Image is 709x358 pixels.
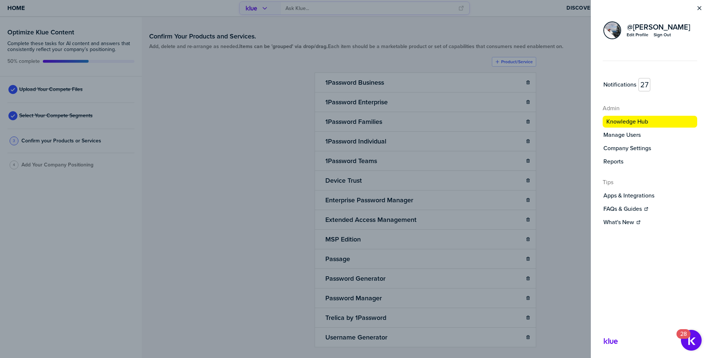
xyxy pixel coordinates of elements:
label: Company Settings [603,145,651,152]
a: Edit Profile [626,31,649,38]
a: Notifications27 [603,77,697,92]
button: Reports [603,157,697,166]
button: Sign Out [653,31,671,38]
button: Knowledge Hub [603,116,697,128]
span: @ [PERSON_NAME] [627,23,690,31]
div: Edit Profile [627,32,648,38]
a: Manage Users [603,131,697,139]
div: 28 [680,334,687,344]
div: Sign Out [654,32,671,38]
img: 80f7c9fa3b1e01c4e88e1d678b39c264-sml.png [604,22,620,38]
label: Manage Users [603,131,641,139]
label: What's New [603,219,634,226]
a: FAQs & Guides [603,205,697,213]
h4: Tips [603,178,697,187]
label: Apps & Integrations [603,192,654,199]
a: What's New [603,218,697,227]
label: FAQs & Guides [603,205,642,213]
a: @[PERSON_NAME] [626,23,691,31]
div: Peter Craigen [603,21,621,39]
h4: Admin [603,104,697,113]
button: Open Resource Center, 28 new notifications [681,330,702,351]
a: Company Settings [603,144,697,153]
label: Notifications [603,81,636,88]
span: 27 [638,78,650,91]
button: Close Menu [696,4,703,12]
label: Reports [603,158,623,165]
button: Apps & Integrations [603,191,697,200]
label: Knowledge Hub [606,118,648,125]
